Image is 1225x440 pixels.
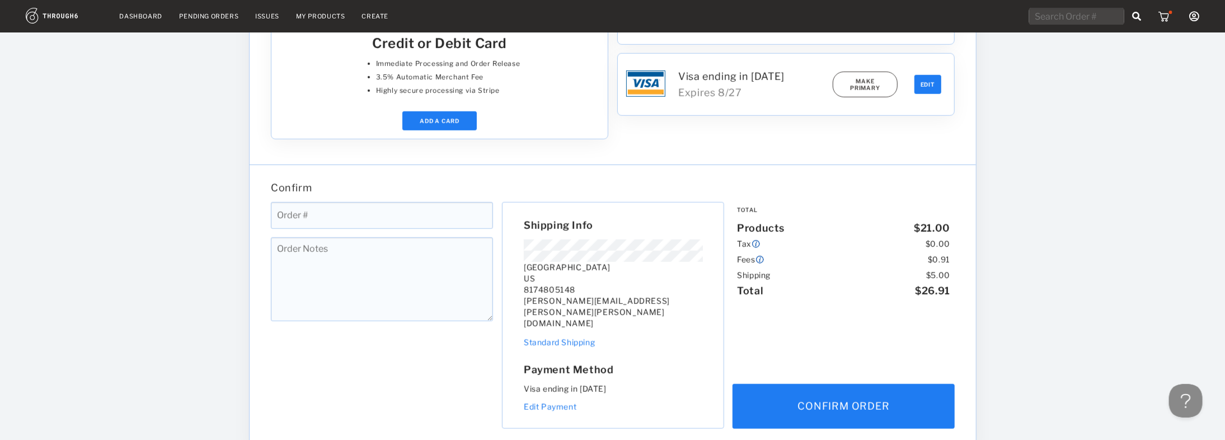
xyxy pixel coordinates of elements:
[376,71,520,84] li: 3.5% Automatic Merchant Fee
[733,384,955,429] button: Confirm Order
[402,111,477,130] button: ADD A CARD
[926,268,950,283] div: $ 5.00
[376,57,520,71] li: Immediate Processing and Order Release
[1029,8,1124,25] input: Search Order #
[737,202,950,218] label: Total
[737,283,763,299] div: Total
[523,273,702,284] div: US
[737,268,771,283] div: Shipping
[925,236,950,252] div: $ 0.00
[915,283,950,299] div: $ 26.91
[678,87,821,99] div: Expires 8/27
[523,296,702,329] div: [PERSON_NAME][EMAIL_ADDRESS][PERSON_NAME][PERSON_NAME][DOMAIN_NAME]
[255,12,279,20] a: Issues
[927,252,950,268] div: $ 0.91
[376,84,520,97] li: Highly secure processing via Stripe
[678,71,821,82] div: Visa ending in [DATE]
[271,182,955,194] div: Confirm
[523,219,702,231] div: Shipping Info
[523,338,594,347] a: Standard Shipping
[372,35,507,52] h1: Credit or Debit Card
[914,221,950,236] div: $ 21.00
[1169,384,1203,418] iframe: Toggle Customer Support
[737,236,761,252] div: Tax
[737,221,785,236] div: Products
[523,402,576,411] a: Edit Payment
[271,202,493,229] input: Order #
[737,252,764,268] div: Fees
[26,8,103,24] img: logo.1c10ca64.svg
[362,12,389,20] a: Create
[120,12,162,20] a: Dashboard
[914,75,941,94] button: Edit
[1158,11,1172,22] img: icon_cart_red_dot.b92b630d.svg
[755,252,764,268] img: icon_button_info.cb0b00cd.svg
[752,236,761,252] img: icon_button_info.cb0b00cd.svg
[179,12,238,20] a: Pending Orders
[523,284,702,296] div: 8174805148
[833,72,898,97] button: Make Primary
[626,70,665,97] img: icon_cc_visa.b78244ca.svg
[523,384,702,394] div: Visa ending in [DATE]
[523,364,702,376] div: Payment Method
[296,12,345,20] a: My Products
[523,262,702,273] div: [GEOGRAPHIC_DATA]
